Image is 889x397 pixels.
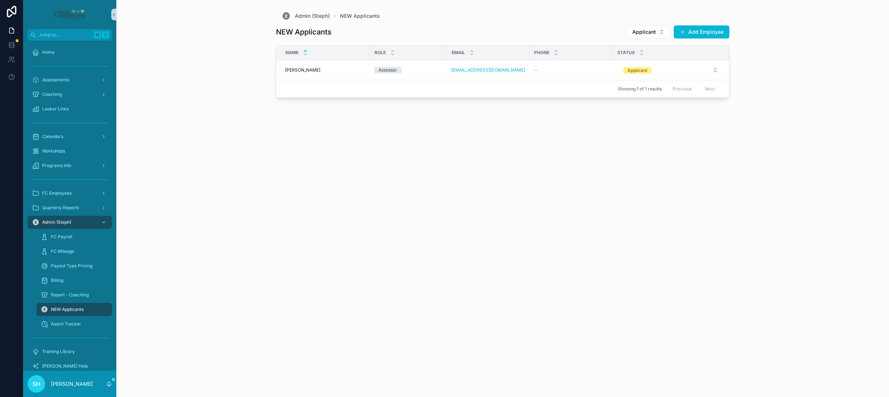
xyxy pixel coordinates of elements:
button: Select Button [626,25,671,39]
a: Training Library [28,345,112,358]
a: FC Mileage [36,245,112,258]
a: [PERSON_NAME] Help [28,360,112,373]
span: Email [452,50,465,56]
button: Jump to...K [28,29,112,41]
a: Assessor [374,67,443,73]
span: Assmt Tracker [51,321,81,327]
a: Quarterly Reports [28,201,112,214]
span: K [103,32,108,38]
a: Payout Type Pricing [36,259,112,272]
span: FC Employees [42,190,72,196]
span: Applicant [632,28,656,36]
a: Assmt Tracker [36,317,112,331]
span: FC Payroll [51,234,72,240]
a: FC Employees [28,187,112,200]
a: NEW Applicants [36,303,112,316]
span: [PERSON_NAME] [285,67,320,73]
span: Report - Coaching [51,292,89,298]
a: Select Button [617,63,724,77]
a: -- [534,67,608,73]
div: Applicant [628,67,647,74]
span: Billing [51,278,63,283]
span: Workshops [42,148,65,154]
span: Calendars [42,134,63,139]
a: Calendars [28,130,112,143]
span: Role [375,50,386,56]
a: Workshops [28,145,112,158]
h1: NEW Applicants [276,27,332,37]
button: Add Employee [674,25,729,39]
a: NEW Applicants [340,12,380,20]
span: Phone [534,50,549,56]
a: [PERSON_NAME] [285,67,365,73]
span: Assessments [42,77,69,83]
span: Programs Info [42,163,71,169]
span: Name [285,50,299,56]
a: [EMAIL_ADDRESS][DOMAIN_NAME] [451,67,525,73]
span: Home [42,49,55,55]
span: Admin (Steph) [295,12,330,20]
span: Looker Links [42,106,69,112]
a: FC Payroll [36,230,112,243]
span: SH [32,380,40,388]
span: Payout Type Pricing [51,263,92,269]
span: [PERSON_NAME] Help [42,363,88,369]
span: Status [617,50,635,56]
a: Looker Links [28,102,112,116]
span: Quarterly Reports [42,205,79,211]
span: Jump to... [39,32,91,38]
span: -- [534,67,538,73]
a: Admin (Steph) [282,12,330,20]
a: Billing [36,274,112,287]
span: Showing 1 of 1 results [618,86,662,92]
a: Programs Info [28,159,112,172]
span: Training Library [42,349,75,355]
a: Admin (Steph) [28,216,112,229]
img: App logo [53,9,86,20]
span: NEW Applicants [51,307,84,312]
span: Coaching [42,92,62,97]
a: Coaching [28,88,112,101]
span: Admin (Steph) [42,219,71,225]
span: FC Mileage [51,248,74,254]
button: Select Button [617,64,724,77]
a: Home [28,46,112,59]
a: Assessments [28,73,112,86]
a: Report - Coaching [36,288,112,301]
p: [PERSON_NAME] [51,380,93,388]
div: Assessor [379,67,397,73]
div: scrollable content [23,41,116,371]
